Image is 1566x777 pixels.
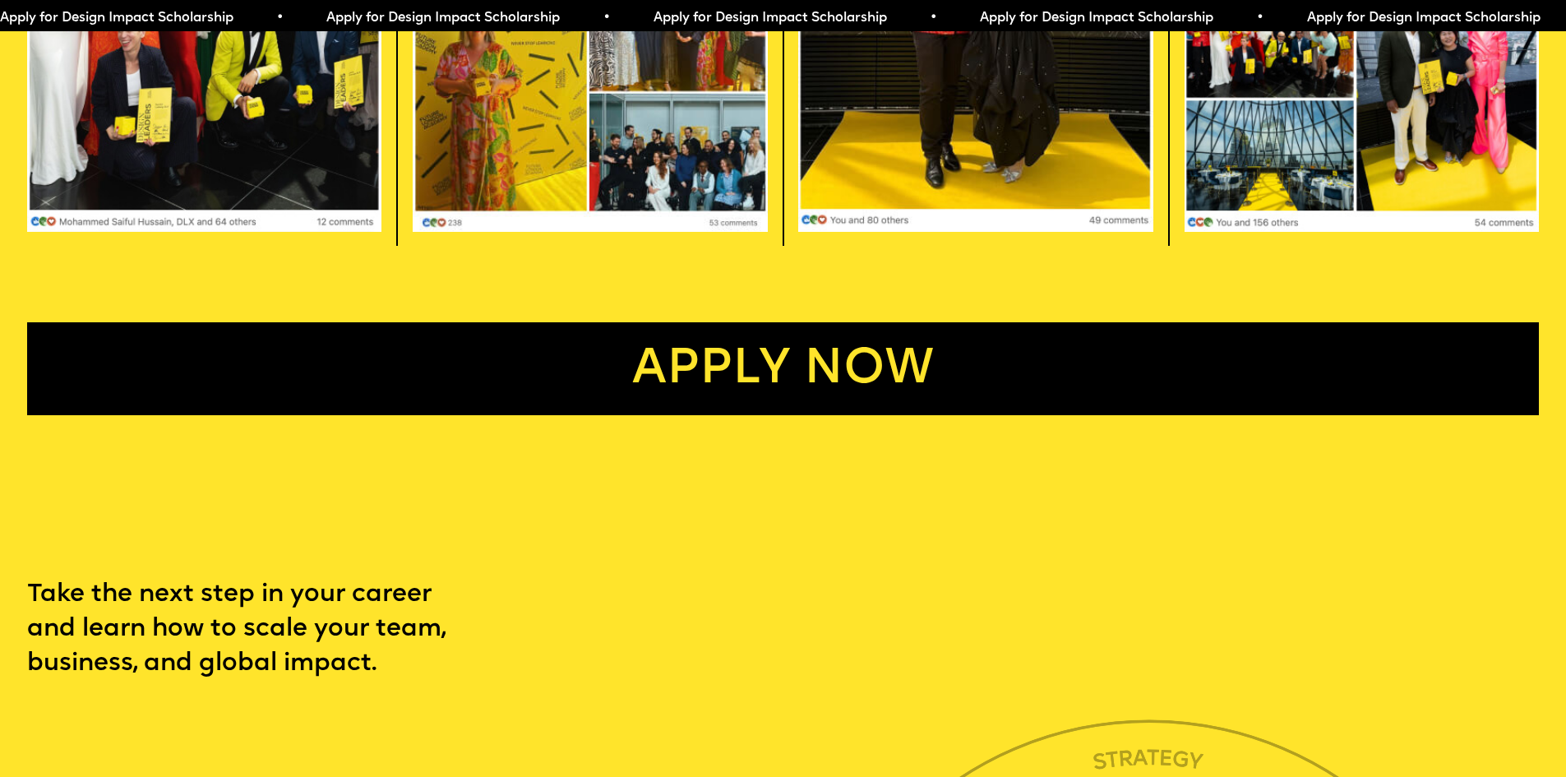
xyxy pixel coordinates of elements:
[27,322,1539,415] a: Apply now
[930,12,937,25] span: •
[27,578,513,682] p: Take the next step in your career and learn how to scale your team, business, and global impact.
[276,12,284,25] span: •
[603,12,610,25] span: •
[1256,12,1263,25] span: •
